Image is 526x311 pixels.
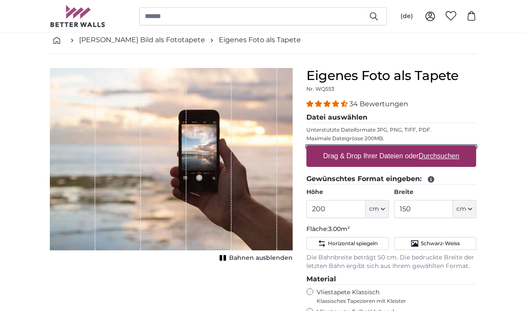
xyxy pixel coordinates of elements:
[421,240,460,247] span: Schwarz-Weiss
[366,200,389,218] button: cm
[306,174,476,185] legend: Gewünschtes Format eingeben:
[306,68,476,83] h1: Eigenes Foto als Tapete
[306,225,476,234] p: Fläche:
[369,205,379,213] span: cm
[306,100,349,108] span: 4.32 stars
[306,135,476,142] p: Maximale Dateigrösse 200MB.
[306,126,476,133] p: Unterstützte Dateiformate JPG, PNG, TIFF, PDF.
[217,252,293,264] button: Bahnen ausblenden
[306,274,476,285] legend: Material
[50,5,106,27] img: Betterwalls
[306,237,388,250] button: Horizontal spiegeln
[79,35,205,45] a: [PERSON_NAME] Bild als Fototapete
[317,298,469,305] span: Klassisches Tapezieren mit Kleister
[328,240,378,247] span: Horizontal spiegeln
[328,225,350,233] span: 3.00m²
[453,200,476,218] button: cm
[419,152,459,160] u: Durchsuchen
[50,26,476,54] nav: breadcrumbs
[229,254,293,262] span: Bahnen ausblenden
[306,112,476,123] legend: Datei auswählen
[50,68,293,264] div: 1 of 1
[306,188,388,197] label: Höhe
[394,9,420,24] button: (de)
[456,205,466,213] span: cm
[219,35,301,45] a: Eigenes Foto als Tapete
[394,188,476,197] label: Breite
[320,148,463,165] label: Drag & Drop Ihrer Dateien oder
[349,100,408,108] span: 34 Bewertungen
[317,288,469,305] label: Vliestapete Klassisch
[394,237,476,250] button: Schwarz-Weiss
[306,253,476,271] p: Die Bahnbreite beträgt 50 cm. Die bedruckte Breite der letzten Bahn ergibt sich aus Ihrem gewählt...
[306,86,334,92] span: Nr. WQ553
